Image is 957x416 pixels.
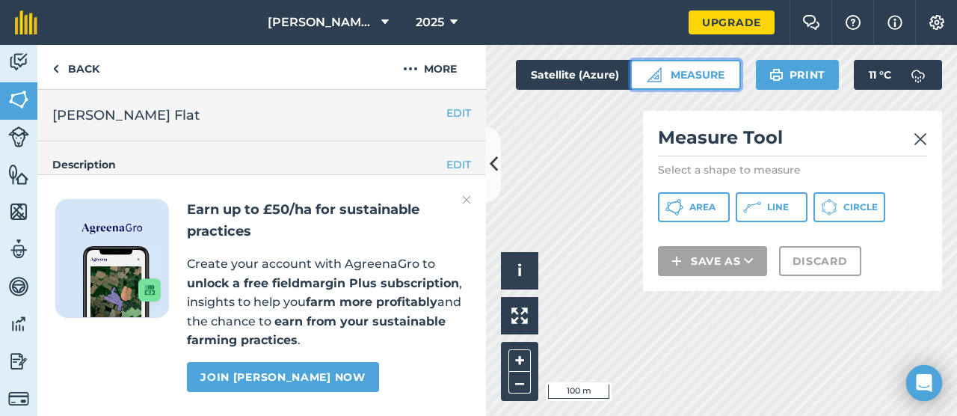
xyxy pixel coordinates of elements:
strong: unlock a free fieldmargin Plus subscription [187,276,459,290]
img: svg+xml;base64,PD94bWwgdmVyc2lvbj0iMS4wIiBlbmNvZGluZz0idXRmLTgiPz4KPCEtLSBHZW5lcmF0b3I6IEFkb2JlIE... [8,51,29,73]
button: + [508,349,531,372]
button: EDIT [446,105,471,121]
img: svg+xml;base64,PD94bWwgdmVyc2lvbj0iMS4wIiBlbmNvZGluZz0idXRmLTgiPz4KPCEtLSBHZW5lcmF0b3I6IEFkb2JlIE... [8,388,29,409]
img: svg+xml;base64,PD94bWwgdmVyc2lvbj0iMS4wIiBlbmNvZGluZz0idXRmLTgiPz4KPCEtLSBHZW5lcmF0b3I6IEFkb2JlIE... [903,60,933,90]
button: EDIT [446,156,471,173]
h2: Measure Tool [658,126,927,156]
img: Ruler icon [647,67,662,82]
span: Circle [843,201,878,213]
button: 11 °C [854,60,942,90]
strong: farm more profitably [306,295,437,309]
img: svg+xml;base64,PD94bWwgdmVyc2lvbj0iMS4wIiBlbmNvZGluZz0idXRmLTgiPz4KPCEtLSBHZW5lcmF0b3I6IEFkb2JlIE... [8,126,29,147]
img: svg+xml;base64,PHN2ZyB4bWxucz0iaHR0cDovL3d3dy53My5vcmcvMjAwMC9zdmciIHdpZHRoPSIyMiIgaGVpZ2h0PSIzMC... [914,130,927,148]
img: Two speech bubbles overlapping with the left bubble in the forefront [802,15,820,30]
img: svg+xml;base64,PHN2ZyB4bWxucz0iaHR0cDovL3d3dy53My5vcmcvMjAwMC9zdmciIHdpZHRoPSIyMiIgaGVpZ2h0PSIzMC... [462,191,471,209]
img: svg+xml;base64,PD94bWwgdmVyc2lvbj0iMS4wIiBlbmNvZGluZz0idXRmLTgiPz4KPCEtLSBHZW5lcmF0b3I6IEFkb2JlIE... [8,275,29,298]
button: More [374,45,486,89]
a: Upgrade [689,10,775,34]
img: svg+xml;base64,PHN2ZyB4bWxucz0iaHR0cDovL3d3dy53My5vcmcvMjAwMC9zdmciIHdpZHRoPSIxOSIgaGVpZ2h0PSIyNC... [769,66,784,84]
img: svg+xml;base64,PHN2ZyB4bWxucz0iaHR0cDovL3d3dy53My5vcmcvMjAwMC9zdmciIHdpZHRoPSI1NiIgaGVpZ2h0PSI2MC... [8,88,29,111]
span: 2025 [416,13,444,31]
button: Area [658,192,730,222]
img: Screenshot of the Gro app [83,246,161,317]
button: Print [756,60,840,90]
img: svg+xml;base64,PHN2ZyB4bWxucz0iaHR0cDovL3d3dy53My5vcmcvMjAwMC9zdmciIHdpZHRoPSI1NiIgaGVpZ2h0PSI2MC... [8,163,29,186]
a: Back [37,45,114,89]
button: Line [736,192,807,222]
button: Satellite (Azure) [516,60,659,90]
img: svg+xml;base64,PD94bWwgdmVyc2lvbj0iMS4wIiBlbmNvZGluZz0idXRmLTgiPz4KPCEtLSBHZW5lcmF0b3I6IEFkb2JlIE... [8,313,29,335]
p: Select a shape to measure [658,162,927,177]
button: Discard [779,246,861,276]
button: Measure [630,60,741,90]
img: svg+xml;base64,PD94bWwgdmVyc2lvbj0iMS4wIiBlbmNvZGluZz0idXRmLTgiPz4KPCEtLSBHZW5lcmF0b3I6IEFkb2JlIE... [8,238,29,260]
img: svg+xml;base64,PHN2ZyB4bWxucz0iaHR0cDovL3d3dy53My5vcmcvMjAwMC9zdmciIHdpZHRoPSI5IiBoZWlnaHQ9IjI0Ii... [52,60,59,78]
button: i [501,252,538,290]
button: – [508,372,531,394]
img: svg+xml;base64,PD94bWwgdmVyc2lvbj0iMS4wIiBlbmNvZGluZz0idXRmLTgiPz4KPCEtLSBHZW5lcmF0b3I6IEFkb2JlIE... [8,350,29,373]
button: Circle [813,192,885,222]
p: Create your account with AgreenaGro to , insights to help you and the chance to . [187,254,468,350]
span: [PERSON_NAME] Flat [52,105,200,126]
h4: Description [52,156,471,173]
img: svg+xml;base64,PHN2ZyB4bWxucz0iaHR0cDovL3d3dy53My5vcmcvMjAwMC9zdmciIHdpZHRoPSIxNyIgaGVpZ2h0PSIxNy... [887,13,902,31]
div: Open Intercom Messenger [906,365,942,401]
button: Save as [658,246,767,276]
h2: Earn up to £50/ha for sustainable practices [187,199,468,242]
img: svg+xml;base64,PHN2ZyB4bWxucz0iaHR0cDovL3d3dy53My5vcmcvMjAwMC9zdmciIHdpZHRoPSI1NiIgaGVpZ2h0PSI2MC... [8,201,29,223]
span: Area [689,201,716,213]
img: A cog icon [928,15,946,30]
img: Four arrows, one pointing top left, one top right, one bottom right and the last bottom left [511,308,528,324]
span: Line [767,201,789,213]
span: 11 ° C [869,60,891,90]
img: svg+xml;base64,PHN2ZyB4bWxucz0iaHR0cDovL3d3dy53My5vcmcvMjAwMC9zdmciIHdpZHRoPSIyMCIgaGVpZ2h0PSIyNC... [403,60,418,78]
img: fieldmargin Logo [15,10,37,34]
img: svg+xml;base64,PHN2ZyB4bWxucz0iaHR0cDovL3d3dy53My5vcmcvMjAwMC9zdmciIHdpZHRoPSIxNCIgaGVpZ2h0PSIyNC... [671,252,682,270]
span: i [517,261,522,280]
img: A question mark icon [844,15,862,30]
strong: earn from your sustainable farming practices [187,314,446,348]
a: Join [PERSON_NAME] now [187,362,378,392]
span: [PERSON_NAME] Farm [268,13,375,31]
